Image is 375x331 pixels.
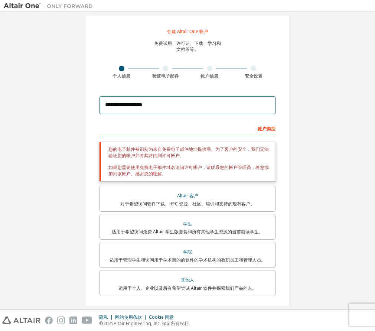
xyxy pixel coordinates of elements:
[183,249,192,255] font: 学院
[177,192,198,199] font: Altair 客户
[114,320,193,327] font: Altair Engineering, Inc. 保留所有权利。
[200,73,218,79] font: 帐户信息
[152,73,179,79] font: 验证电子邮件
[115,314,142,320] font: 网站使用条款
[181,277,194,283] font: 其他人
[112,73,130,79] font: 个人信息
[2,317,40,324] img: altair_logo.svg
[118,285,257,291] font: 适用于个人、企业以及所有希望尝试 Altair 软件并探索我们产品的人。
[258,126,275,132] font: 账户类型
[99,320,103,327] font: ©
[103,320,114,327] font: 2025
[167,28,208,35] font: 创建 Altair One 帐户
[108,164,269,176] font: 如果您需要使用免费电子邮件域名访问许可帐户，请联系您的帐户管理员，将您添加到该帐户。感谢您的理解。
[120,201,255,207] font: 对于希望访问软件下载、HPC 资源、社区、培训和支持的现有客户。
[99,314,108,320] font: 隐私
[108,146,269,158] font: 您的电子邮件被识别为来自免费电子邮件地址提供商。为了客户的安全，我们无法验证您的帐户并将其路由到许可帐户。
[57,317,65,324] img: instagram.svg
[149,314,174,320] font: Cookie 同意
[112,228,263,235] font: 适用于希望访问免费 Altair 学生版套装和所有其他学生资源的当前就读学生。
[154,40,221,46] font: 免费试用、许可证、下载、学习和
[4,2,97,10] img: 牵牛星一号
[69,317,77,324] img: linkedin.svg
[110,257,265,263] font: 适用于管理学生和访问用于学术目的的软件的学术机构的教职员工和管理人员。
[82,317,92,324] img: youtube.svg
[183,221,192,227] font: 学生
[45,317,53,324] img: facebook.svg
[176,46,199,52] font: 文档等等。
[245,73,262,79] font: 安全设置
